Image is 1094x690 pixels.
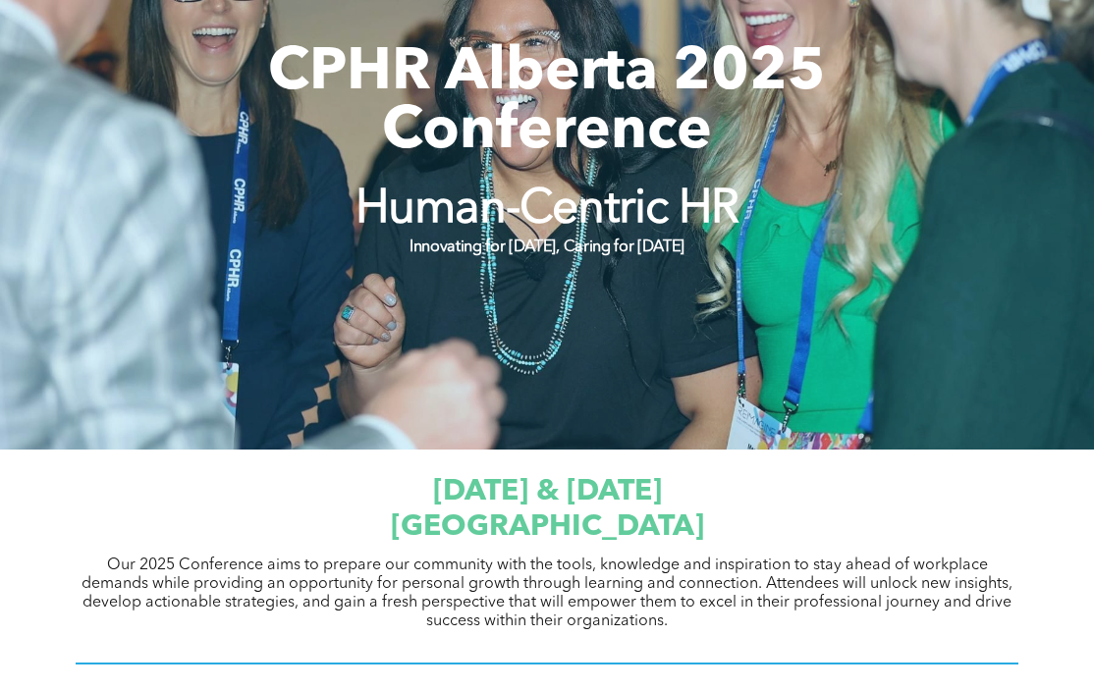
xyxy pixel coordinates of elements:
[356,186,738,234] strong: Human-Centric HR
[410,239,684,255] strong: Innovating for [DATE], Caring for [DATE]
[82,557,1012,629] span: Our 2025 Conference aims to prepare our community with the tools, knowledge and inspiration to st...
[268,44,826,162] span: CPHR Alberta 2025 Conference
[433,477,662,506] span: [DATE] & [DATE]
[391,512,704,542] span: [GEOGRAPHIC_DATA]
